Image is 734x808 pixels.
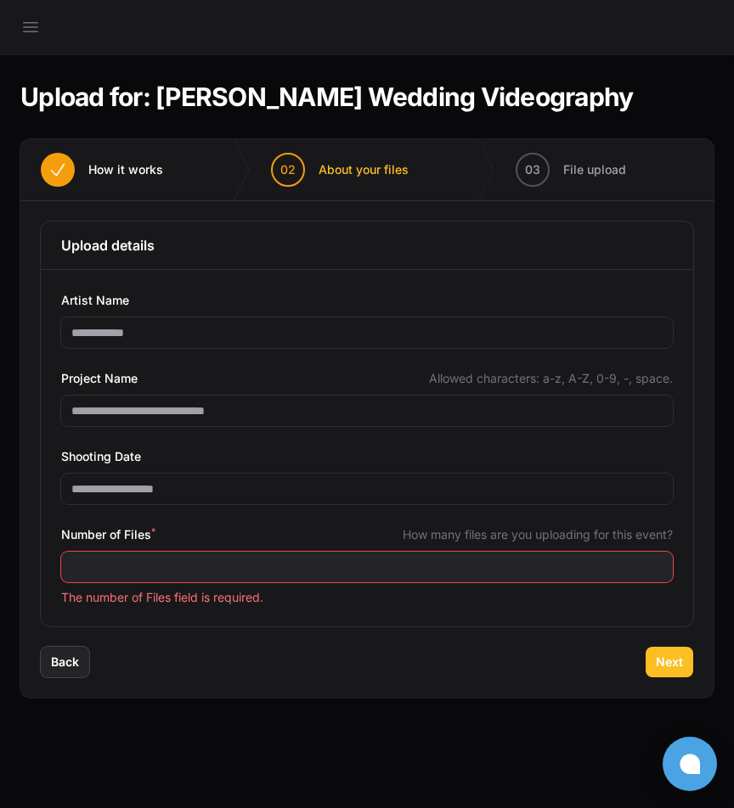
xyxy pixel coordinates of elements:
button: Back [41,647,89,677]
span: Next [656,654,683,671]
span: Allowed characters: a-z, A-Z, 0-9, -, space. [429,370,673,387]
span: How it works [88,161,163,178]
span: Project Name [61,368,138,389]
h3: Upload details [61,235,673,255]
span: Artist Name [61,290,129,311]
button: How it works [20,139,183,200]
span: 03 [525,161,540,178]
span: File upload [563,161,626,178]
span: Back [51,654,79,671]
span: Shooting Date [61,446,141,467]
span: 02 [280,161,296,178]
button: 03 File upload [495,139,646,200]
button: Open chat window [663,737,717,791]
span: Number of Files [61,525,155,545]
button: 02 About your files [251,139,429,200]
span: How many files are you uploading for this event? [403,526,673,543]
span: About your files [319,161,409,178]
h1: Upload for: [PERSON_NAME] Wedding Videography [20,81,633,112]
button: Next [646,647,693,677]
p: The number of Files field is required. [61,589,673,606]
